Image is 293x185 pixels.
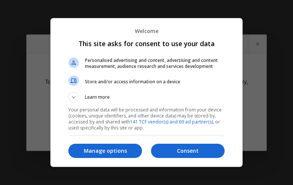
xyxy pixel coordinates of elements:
[68,144,142,158] button: Manage options
[68,107,225,131] p: Your personal data will be processed and information from your device (cookies, unique identifier...
[68,147,142,155] p: Manage options
[50,18,243,167] div: This site asks for consent to use your data
[85,94,110,102] span: Learn more
[151,144,225,158] button: Consent
[85,57,225,69] span: Personalised advertising and content, advertising and content measurement, audience research and ...
[68,92,225,102] button: Learn more
[68,39,225,48] h1: This site asks for consent to use your data
[130,119,213,125] a: 141 TCF vendor(s) and 69 ad partner(s)
[68,27,225,35] p: Welcome
[85,79,225,85] span: Store and/or access information on a device
[151,147,225,155] p: Consent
